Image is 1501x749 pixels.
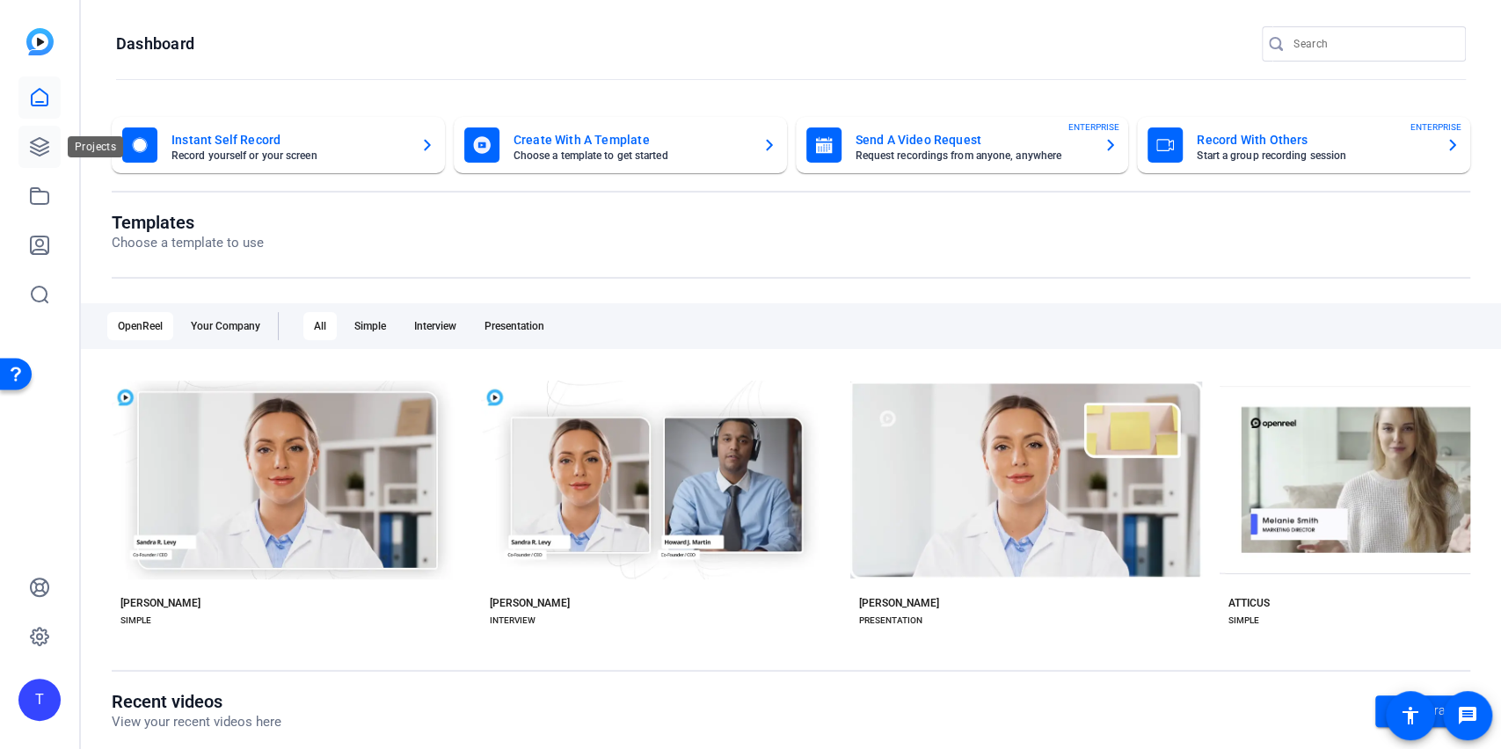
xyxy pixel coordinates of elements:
p: View your recent videos here [112,712,281,732]
mat-icon: message [1457,705,1478,726]
div: SIMPLE [120,614,151,628]
div: All [303,312,337,340]
div: INTERVIEW [490,614,536,628]
div: [PERSON_NAME] [490,596,570,610]
input: Search [1293,33,1452,55]
p: Choose a template to use [112,233,264,253]
mat-card-title: Create With A Template [514,129,748,150]
div: Your Company [180,312,271,340]
div: [PERSON_NAME] [120,596,200,610]
mat-card-title: Send A Video Request [856,129,1090,150]
div: ATTICUS [1228,596,1270,610]
div: PRESENTATION [859,614,922,628]
button: Create With A TemplateChoose a template to get started [454,117,787,173]
a: Go to library [1375,695,1470,727]
h1: Recent videos [112,691,281,712]
span: ENTERPRISE [1068,120,1119,134]
div: SIMPLE [1228,614,1259,628]
button: Send A Video RequestRequest recordings from anyone, anywhereENTERPRISE [796,117,1129,173]
mat-icon: accessibility [1400,705,1421,726]
mat-card-title: Instant Self Record [171,129,406,150]
span: ENTERPRISE [1410,120,1461,134]
div: T [18,679,61,721]
button: Record With OthersStart a group recording sessionENTERPRISE [1137,117,1470,173]
mat-card-subtitle: Choose a template to get started [514,150,748,161]
h1: Dashboard [116,33,194,55]
div: Presentation [474,312,555,340]
mat-card-subtitle: Record yourself or your screen [171,150,406,161]
div: Simple [344,312,397,340]
div: OpenReel [107,312,173,340]
mat-card-subtitle: Request recordings from anyone, anywhere [856,150,1090,161]
button: Instant Self RecordRecord yourself or your screen [112,117,445,173]
h1: Templates [112,212,264,233]
mat-card-subtitle: Start a group recording session [1197,150,1432,161]
div: Interview [404,312,467,340]
div: Projects [68,136,123,157]
div: [PERSON_NAME] [859,596,939,610]
img: blue-gradient.svg [26,28,54,55]
mat-card-title: Record With Others [1197,129,1432,150]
